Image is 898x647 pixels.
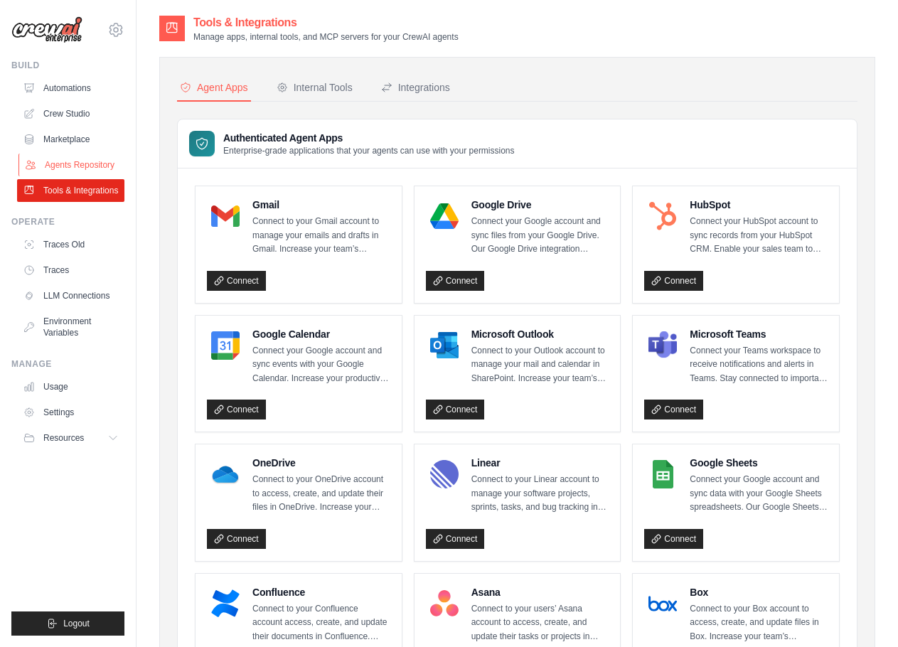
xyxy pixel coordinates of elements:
[252,602,390,644] p: Connect to your Confluence account access, create, and update their documents in Confluence. Incr...
[193,31,459,43] p: Manage apps, internal tools, and MCP servers for your CrewAI agents
[18,154,126,176] a: Agents Repository
[17,310,124,344] a: Environment Variables
[11,60,124,71] div: Build
[430,460,459,488] img: Linear Logo
[252,198,390,212] h4: Gmail
[471,473,609,515] p: Connect to your Linear account to manage your software projects, sprints, tasks, and bug tracking...
[648,202,677,230] img: HubSpot Logo
[180,80,248,95] div: Agent Apps
[471,198,609,212] h4: Google Drive
[471,585,609,599] h4: Asana
[17,77,124,100] a: Automations
[207,529,266,549] a: Connect
[17,375,124,398] a: Usage
[690,344,828,386] p: Connect your Teams workspace to receive notifications and alerts in Teams. Stay connected to impo...
[471,344,609,386] p: Connect to your Outlook account to manage your mail and calendar in SharePoint. Increase your tea...
[690,456,828,470] h4: Google Sheets
[426,271,485,291] a: Connect
[207,400,266,419] a: Connect
[43,432,84,444] span: Resources
[690,585,828,599] h4: Box
[381,80,450,95] div: Integrations
[644,529,703,549] a: Connect
[11,216,124,228] div: Operate
[17,179,124,202] a: Tools & Integrations
[426,529,485,549] a: Connect
[17,401,124,424] a: Settings
[471,215,609,257] p: Connect your Google account and sync files from your Google Drive. Our Google Drive integration e...
[177,75,251,102] button: Agent Apps
[17,259,124,282] a: Traces
[648,331,677,360] img: Microsoft Teams Logo
[11,358,124,370] div: Manage
[690,215,828,257] p: Connect your HubSpot account to sync records from your HubSpot CRM. Enable your sales team to clo...
[252,344,390,386] p: Connect your Google account and sync events with your Google Calendar. Increase your productivity...
[648,460,677,488] img: Google Sheets Logo
[252,585,390,599] h4: Confluence
[11,16,82,43] img: Logo
[426,400,485,419] a: Connect
[690,198,828,212] h4: HubSpot
[648,589,677,618] img: Box Logo
[252,327,390,341] h4: Google Calendar
[252,456,390,470] h4: OneDrive
[471,327,609,341] h4: Microsoft Outlook
[17,427,124,449] button: Resources
[211,460,240,488] img: OneDrive Logo
[223,131,515,145] h3: Authenticated Agent Apps
[430,331,459,360] img: Microsoft Outlook Logo
[471,602,609,644] p: Connect to your users’ Asana account to access, create, and update their tasks or projects in Asa...
[211,202,240,230] img: Gmail Logo
[211,589,240,618] img: Confluence Logo
[430,589,459,618] img: Asana Logo
[378,75,453,102] button: Integrations
[252,473,390,515] p: Connect to your OneDrive account to access, create, and update their files in OneDrive. Increase ...
[430,202,459,230] img: Google Drive Logo
[690,602,828,644] p: Connect to your Box account to access, create, and update files in Box. Increase your team’s prod...
[207,271,266,291] a: Connect
[690,327,828,341] h4: Microsoft Teams
[644,271,703,291] a: Connect
[17,284,124,307] a: LLM Connections
[274,75,356,102] button: Internal Tools
[17,102,124,125] a: Crew Studio
[644,400,703,419] a: Connect
[277,80,353,95] div: Internal Tools
[63,618,90,629] span: Logout
[17,128,124,151] a: Marketplace
[471,456,609,470] h4: Linear
[17,233,124,256] a: Traces Old
[690,473,828,515] p: Connect your Google account and sync data with your Google Sheets spreadsheets. Our Google Sheets...
[11,611,124,636] button: Logout
[193,14,459,31] h2: Tools & Integrations
[211,331,240,360] img: Google Calendar Logo
[223,145,515,156] p: Enterprise-grade applications that your agents can use with your permissions
[252,215,390,257] p: Connect to your Gmail account to manage your emails and drafts in Gmail. Increase your team’s pro...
